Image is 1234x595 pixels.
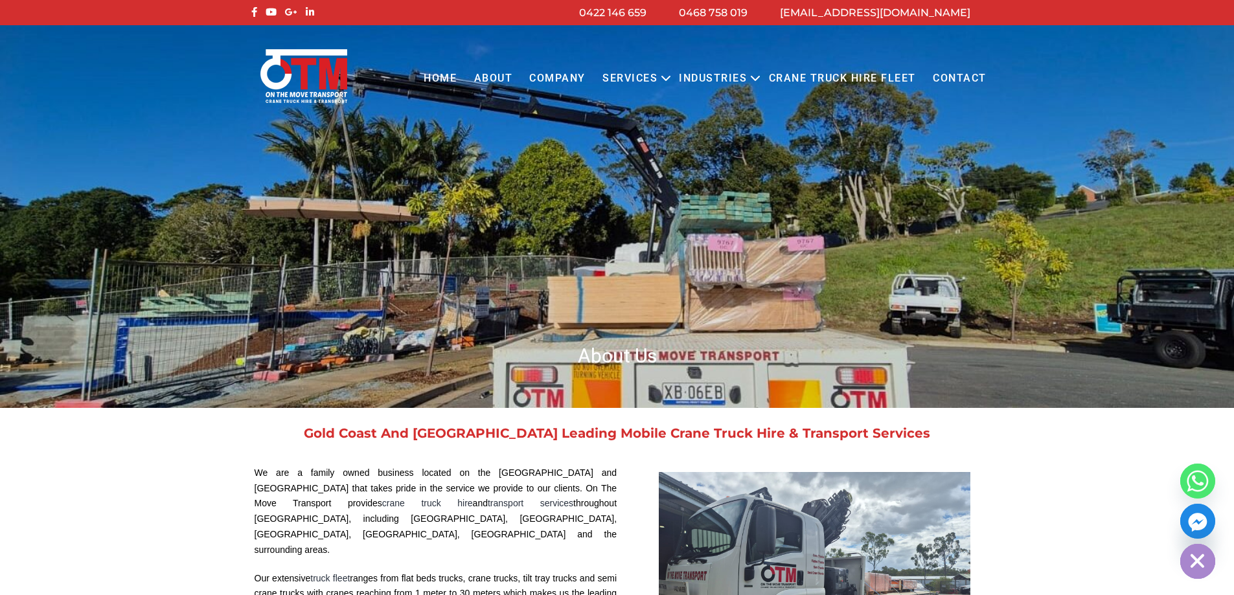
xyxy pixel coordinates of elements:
img: Otmtransport [258,48,350,104]
a: 0422 146 659 [579,6,646,19]
a: Industries [670,61,755,96]
h1: About Us [248,343,987,368]
a: Gold Coast And [GEOGRAPHIC_DATA] Leading Mobile Crane Truck Hire & Transport Services [304,425,930,441]
a: Crane Truck Hire Fleet [760,61,924,96]
a: truck fleet [310,573,350,583]
a: Contact [924,61,995,96]
a: Services [594,61,666,96]
a: Home [415,61,465,96]
a: Whatsapp [1180,464,1215,499]
a: crane truck hire [382,498,473,508]
a: COMPANY [521,61,594,96]
a: Facebook_Messenger [1180,504,1215,539]
a: 0468 758 019 [679,6,748,19]
a: transport services [488,498,573,508]
p: We are a family owned business located on the [GEOGRAPHIC_DATA] and [GEOGRAPHIC_DATA] that takes ... [255,466,617,558]
a: About [465,61,521,96]
a: [EMAIL_ADDRESS][DOMAIN_NAME] [780,6,970,19]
